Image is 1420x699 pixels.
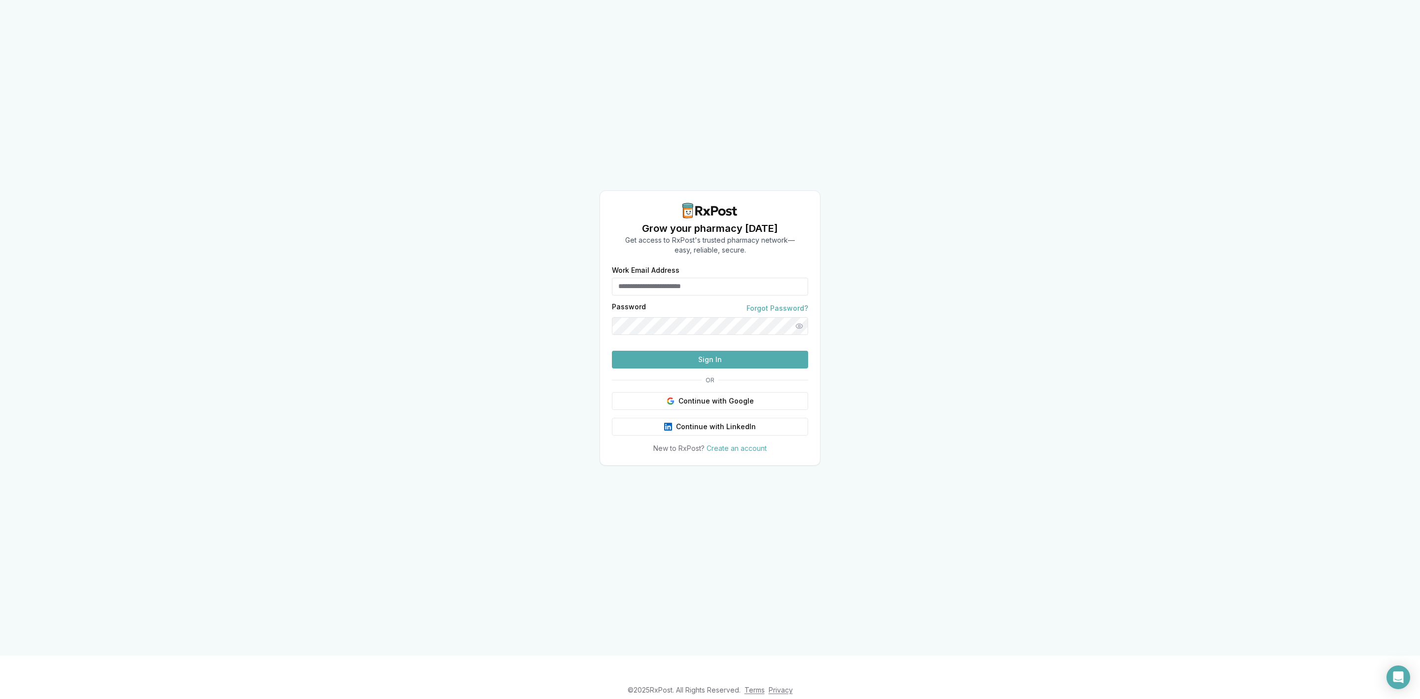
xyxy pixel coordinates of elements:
[625,221,795,235] h1: Grow your pharmacy [DATE]
[612,303,646,313] label: Password
[664,423,672,431] img: LinkedIn
[625,235,795,255] p: Get access to RxPost's trusted pharmacy network— easy, reliable, secure.
[612,418,808,436] button: Continue with LinkedIn
[746,303,808,313] a: Forgot Password?
[790,317,808,335] button: Show password
[702,376,718,384] span: OR
[678,203,742,219] img: RxPost Logo
[653,444,705,452] span: New to RxPost?
[612,267,808,274] label: Work Email Address
[707,444,767,452] a: Create an account
[769,686,793,694] a: Privacy
[667,397,674,405] img: Google
[612,392,808,410] button: Continue with Google
[1386,665,1410,689] div: Open Intercom Messenger
[745,686,765,694] a: Terms
[612,351,808,368] button: Sign In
